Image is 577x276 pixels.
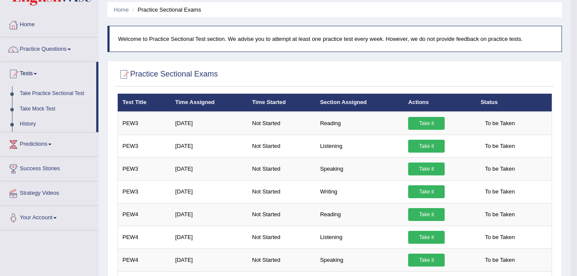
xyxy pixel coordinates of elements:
span: To be Taken [481,208,519,221]
th: Test Title [118,94,171,112]
li: Practice Sectional Exams [130,6,201,14]
td: Not Started [247,226,315,248]
h2: Practice Sectional Exams [117,68,218,81]
a: Take it [408,254,445,267]
td: PEW3 [118,112,171,135]
td: PEW4 [118,248,171,271]
td: [DATE] [171,180,247,203]
a: Predictions [0,132,98,154]
td: Reading [315,112,403,135]
th: Time Started [247,94,315,112]
td: [DATE] [171,226,247,248]
td: [DATE] [171,203,247,226]
span: To be Taken [481,231,519,244]
span: To be Taken [481,140,519,153]
td: [DATE] [171,112,247,135]
span: To be Taken [481,254,519,267]
td: [DATE] [171,157,247,180]
td: Speaking [315,248,403,271]
a: History [16,117,96,132]
td: PEW3 [118,157,171,180]
td: Not Started [247,180,315,203]
a: Take it [408,117,445,130]
td: PEW3 [118,180,171,203]
p: Welcome to Practice Sectional Test section. We advise you to attempt at least one practice test e... [118,35,553,43]
td: PEW3 [118,135,171,157]
a: Take it [408,140,445,153]
td: Not Started [247,112,315,135]
th: Status [476,94,552,112]
td: Not Started [247,203,315,226]
a: Practice Questions [0,37,98,59]
td: Reading [315,203,403,226]
td: Speaking [315,157,403,180]
td: Not Started [247,157,315,180]
td: Not Started [247,248,315,271]
a: Take it [408,185,445,198]
a: Home [114,6,129,13]
a: Take it [408,163,445,175]
th: Section Assigned [315,94,403,112]
a: Take it [408,208,445,221]
th: Actions [403,94,476,112]
a: Take Practice Sectional Test [16,86,96,101]
td: [DATE] [171,248,247,271]
td: PEW4 [118,226,171,248]
a: Take it [408,231,445,244]
a: Your Account [0,206,98,227]
td: Not Started [247,135,315,157]
span: To be Taken [481,117,519,130]
a: Strategy Videos [0,181,98,203]
span: To be Taken [481,163,519,175]
a: Success Stories [0,157,98,178]
th: Time Assigned [171,94,247,112]
td: Writing [315,180,403,203]
td: Listening [315,135,403,157]
a: Home [0,13,98,34]
a: Take Mock Test [16,101,96,117]
a: Tests [0,62,96,83]
td: PEW4 [118,203,171,226]
span: To be Taken [481,185,519,198]
td: [DATE] [171,135,247,157]
td: Listening [315,226,403,248]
